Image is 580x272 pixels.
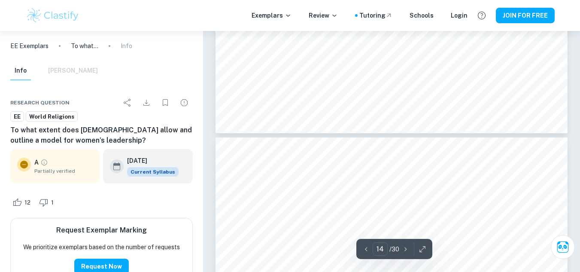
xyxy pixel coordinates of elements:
div: Like [10,196,35,209]
h6: [DATE] [127,156,172,165]
p: Exemplars [252,11,292,20]
img: Clastify logo [26,7,80,24]
button: Help and Feedback [474,8,489,23]
p: Review [309,11,338,20]
span: Research question [10,99,70,107]
button: JOIN FOR FREE [496,8,555,23]
a: Grade partially verified [40,159,48,166]
a: Tutoring [359,11,392,20]
a: EE [10,111,24,122]
div: Download [138,94,155,111]
h6: Request Exemplar Marking [56,225,147,235]
span: World Religions [26,113,77,121]
button: Ask Clai [551,235,575,259]
p: / 30 [389,244,399,254]
span: EE [11,113,24,121]
p: Info [121,41,132,51]
span: 12 [20,199,35,207]
span: Current Syllabus [127,167,179,177]
span: 1 [46,199,58,207]
p: To what extent does [DEMOGRAPHIC_DATA] allow and outline a model for women’s leadership? [71,41,98,51]
p: A [34,158,39,167]
div: Bookmark [157,94,174,111]
div: Dislike [37,196,58,209]
span: Partially verified [34,167,93,175]
div: Report issue [176,94,193,111]
div: This exemplar is based on the current syllabus. Feel free to refer to it for inspiration/ideas wh... [127,167,179,177]
p: We prioritize exemplars based on the number of requests [23,242,180,252]
a: EE Exemplars [10,41,49,51]
div: Share [119,94,136,111]
h6: To what extent does [DEMOGRAPHIC_DATA] allow and outline a model for women’s leadership? [10,125,193,146]
button: Info [10,61,31,80]
a: Schools [410,11,434,20]
a: Login [451,11,468,20]
a: World Religions [26,111,78,122]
